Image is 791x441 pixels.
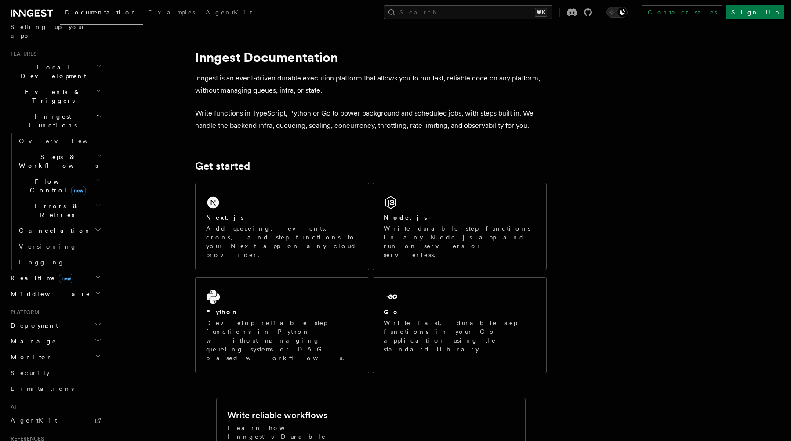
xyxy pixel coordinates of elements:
span: AgentKit [206,9,252,16]
span: Steps & Workflows [15,152,98,170]
button: Events & Triggers [7,84,103,108]
button: Errors & Retries [15,198,103,223]
h2: Next.js [206,213,244,222]
a: AgentKit [7,412,103,428]
a: PythonDevelop reliable step functions in Python without managing queueing systems or DAG based wo... [195,277,369,373]
p: Write durable step functions in any Node.js app and run on servers or serverless. [384,224,536,259]
p: Develop reliable step functions in Python without managing queueing systems or DAG based workflows. [206,318,358,362]
span: Features [7,51,36,58]
button: Monitor [7,349,103,365]
p: Write fast, durable step functions in your Go application using the standard library. [384,318,536,354]
span: Realtime [7,274,73,282]
span: Overview [19,137,109,145]
a: Logging [15,254,103,270]
span: Inngest Functions [7,112,95,130]
span: Platform [7,309,40,316]
p: Add queueing, events, crons, and step functions to your Next app on any cloud provider. [206,224,358,259]
a: Contact sales [642,5,722,19]
h2: Go [384,307,399,316]
button: Flow Controlnew [15,174,103,198]
button: Realtimenew [7,270,103,286]
h2: Python [206,307,239,316]
span: Security [11,369,50,376]
p: Write functions in TypeScript, Python or Go to power background and scheduled jobs, with steps bu... [195,107,547,132]
div: Inngest Functions [7,133,103,270]
button: Inngest Functions [7,108,103,133]
a: Documentation [60,3,143,25]
h2: Write reliable workflows [227,409,327,421]
a: Examples [143,3,200,24]
a: Setting up your app [7,19,103,43]
h2: Node.js [384,213,427,222]
p: Inngest is an event-driven durable execution platform that allows you to run fast, reliable code ... [195,72,547,97]
span: Logging [19,259,65,266]
a: Get started [195,160,250,172]
a: Sign Up [726,5,784,19]
span: Cancellation [15,226,91,235]
span: Middleware [7,289,91,298]
span: Deployment [7,321,58,330]
a: GoWrite fast, durable step functions in your Go application using the standard library. [373,277,547,373]
span: Local Development [7,63,96,80]
button: Toggle dark mode [606,7,628,18]
span: AI [7,404,16,411]
button: Middleware [7,286,103,302]
span: AgentKit [11,417,57,424]
span: Errors & Retries [15,202,95,219]
button: Local Development [7,59,103,84]
a: Next.jsAdd queueing, events, crons, and step functions to your Next app on any cloud provider. [195,183,369,270]
button: Search...⌘K [384,5,552,19]
button: Steps & Workflows [15,149,103,174]
button: Deployment [7,318,103,333]
a: Overview [15,133,103,149]
span: Versioning [19,243,77,250]
button: Manage [7,333,103,349]
button: Cancellation [15,223,103,239]
span: Manage [7,337,57,346]
span: Documentation [65,9,138,16]
a: Security [7,365,103,381]
a: Limitations [7,381,103,397]
span: new [59,274,73,283]
span: Examples [148,9,195,16]
span: Flow Control [15,177,97,195]
a: Node.jsWrite durable step functions in any Node.js app and run on servers or serverless. [373,183,547,270]
a: AgentKit [200,3,258,24]
a: Versioning [15,239,103,254]
h1: Inngest Documentation [195,49,547,65]
span: Monitor [7,353,52,361]
span: Limitations [11,385,74,392]
span: Events & Triggers [7,87,96,105]
span: new [71,186,86,195]
kbd: ⌘K [535,8,547,17]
